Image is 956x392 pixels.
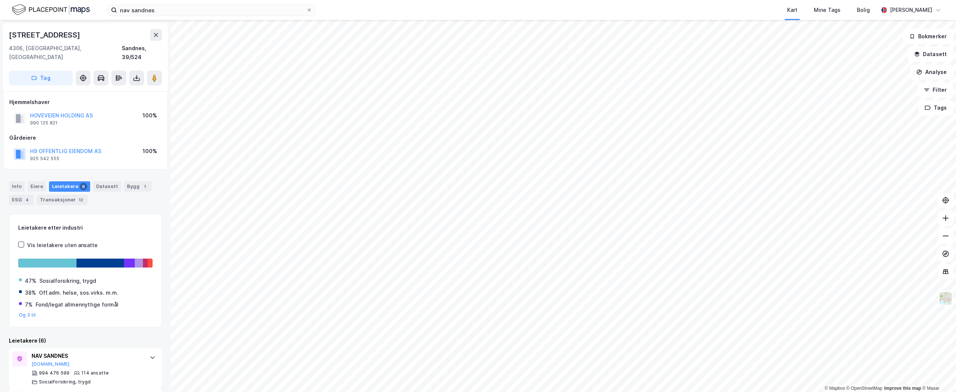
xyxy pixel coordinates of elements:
[27,181,46,192] div: Eiere
[846,386,882,391] a: OpenStreetMap
[80,183,87,190] div: 6
[77,196,85,204] div: 12
[9,29,82,41] div: [STREET_ADDRESS]
[39,288,118,297] div: Off.adm. helse, sos.virks. m.m.
[39,276,96,285] div: Sosialforsikring, trygd
[27,241,98,250] div: Vis leietakere uten ansatte
[30,156,59,162] div: 925 542 555
[143,111,157,120] div: 100%
[141,183,149,190] div: 1
[910,65,953,80] button: Analyse
[117,4,306,16] input: Søk på adresse, matrikkel, gårdeiere, leietakere eller personer
[857,6,870,14] div: Bolig
[890,6,932,14] div: [PERSON_NAME]
[18,223,153,232] div: Leietakere etter industri
[939,291,953,305] img: Z
[25,276,36,285] div: 47%
[9,98,161,107] div: Hjemmelshaver
[787,6,797,14] div: Kart
[884,386,921,391] a: Improve this map
[39,379,91,385] div: Sosialforsikring, trygd
[19,312,36,318] button: Og 3 til
[9,181,25,192] div: Info
[30,120,58,126] div: 990 125 821
[36,300,118,309] div: Fond/legat allmennyttige formål
[903,29,953,44] button: Bokmerker
[32,351,142,360] div: NAV SANDNES
[37,195,88,205] div: Transaksjoner
[917,82,953,97] button: Filter
[9,44,122,62] div: 4306, [GEOGRAPHIC_DATA], [GEOGRAPHIC_DATA]
[919,356,956,392] iframe: Chat Widget
[908,47,953,62] button: Datasett
[49,181,90,192] div: Leietakere
[93,181,121,192] div: Datasett
[9,195,34,205] div: ESG
[81,370,109,376] div: 114 ansatte
[122,44,162,62] div: Sandnes, 39/524
[32,361,70,367] button: [DOMAIN_NAME]
[25,288,36,297] div: 38%
[124,181,151,192] div: Bygg
[9,133,161,142] div: Gårdeiere
[25,300,33,309] div: 7%
[143,147,157,156] div: 100%
[39,370,69,376] div: 994 476 599
[23,196,31,204] div: 4
[9,336,162,345] div: Leietakere (6)
[12,3,90,16] img: logo.f888ab2527a4732fd821a326f86c7f29.svg
[825,386,845,391] a: Mapbox
[9,71,73,85] button: Tag
[919,100,953,115] button: Tags
[814,6,841,14] div: Mine Tags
